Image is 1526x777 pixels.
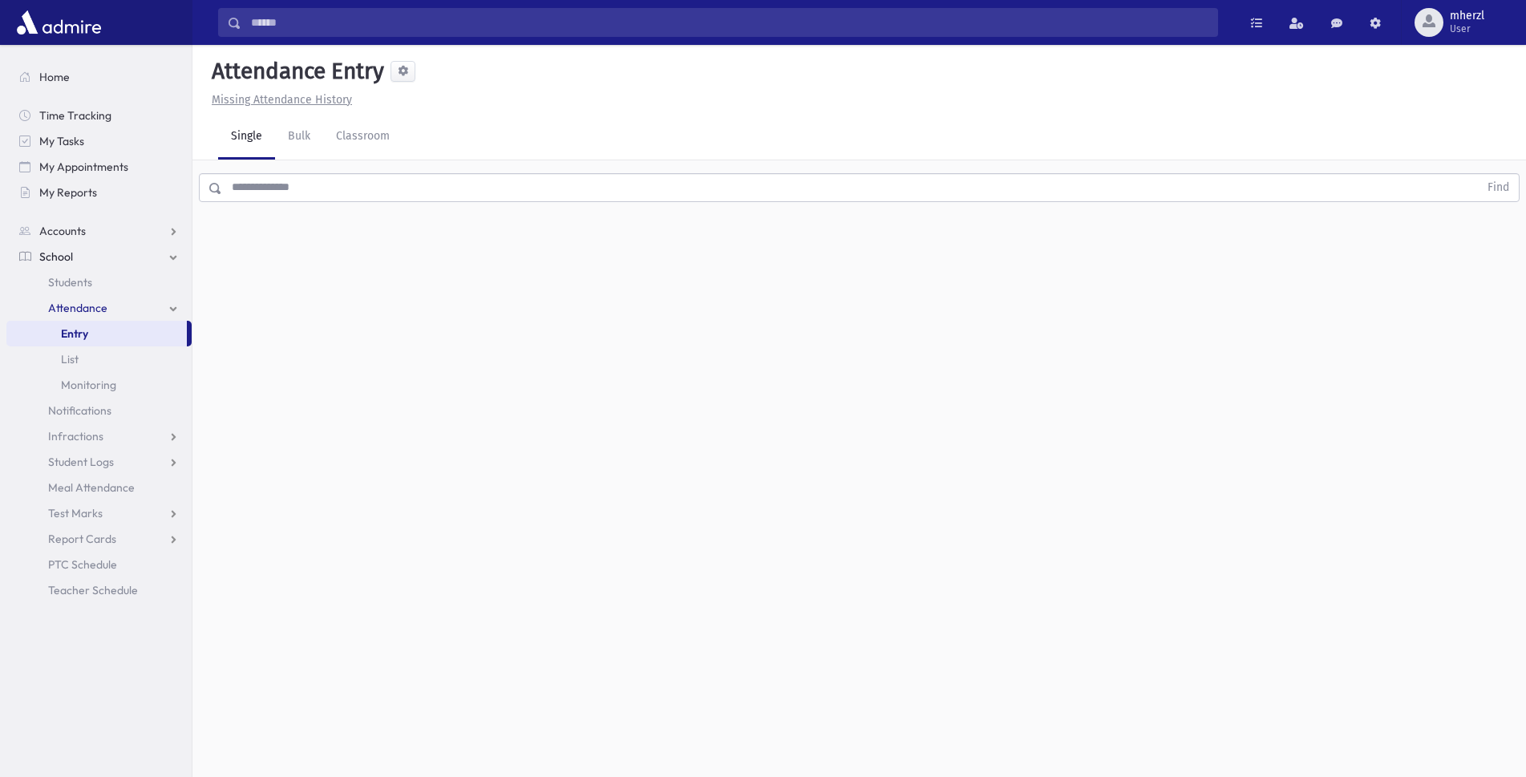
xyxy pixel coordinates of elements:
a: Infractions [6,423,192,449]
span: mherzl [1450,10,1484,22]
span: Accounts [39,224,86,238]
span: PTC Schedule [48,557,117,572]
span: Notifications [48,403,111,418]
a: Home [6,64,192,90]
a: Entry [6,321,187,346]
a: Notifications [6,398,192,423]
a: Report Cards [6,526,192,552]
span: My Tasks [39,134,84,148]
a: Missing Attendance History [205,93,352,107]
span: Time Tracking [39,108,111,123]
span: List [61,352,79,366]
span: User [1450,22,1484,35]
img: AdmirePro [13,6,105,38]
span: Meal Attendance [48,480,135,495]
a: Accounts [6,218,192,244]
span: Monitoring [61,378,116,392]
a: Classroom [323,115,403,160]
input: Search [241,8,1217,37]
span: School [39,249,73,264]
a: Students [6,269,192,295]
span: Entry [61,326,88,341]
span: Home [39,70,70,84]
span: Test Marks [48,506,103,520]
span: Student Logs [48,455,114,469]
a: Time Tracking [6,103,192,128]
a: Single [218,115,275,160]
a: Monitoring [6,372,192,398]
span: My Reports [39,185,97,200]
a: Teacher Schedule [6,577,192,603]
a: PTC Schedule [6,552,192,577]
a: School [6,244,192,269]
a: My Tasks [6,128,192,154]
a: Meal Attendance [6,475,192,500]
u: Missing Attendance History [212,93,352,107]
a: Attendance [6,295,192,321]
span: My Appointments [39,160,128,174]
span: Attendance [48,301,107,315]
a: My Appointments [6,154,192,180]
a: Bulk [275,115,323,160]
span: Teacher Schedule [48,583,138,597]
a: My Reports [6,180,192,205]
a: Student Logs [6,449,192,475]
h5: Attendance Entry [205,58,384,85]
a: Test Marks [6,500,192,526]
span: Students [48,275,92,289]
span: Infractions [48,429,103,443]
button: Find [1478,174,1519,201]
a: List [6,346,192,372]
span: Report Cards [48,532,116,546]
